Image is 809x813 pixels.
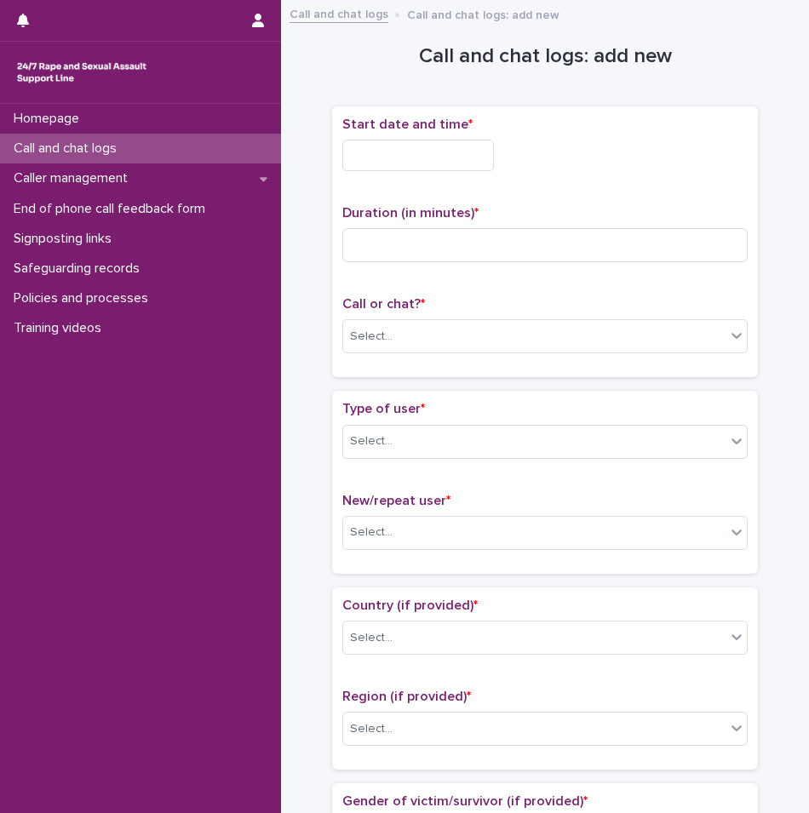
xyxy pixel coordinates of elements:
div: Select... [350,629,393,647]
div: Select... [350,432,393,450]
h1: Call and chat logs: add new [332,44,758,69]
p: Training videos [7,320,115,336]
span: Type of user [342,402,425,415]
span: New/repeat user [342,494,450,507]
p: Call and chat logs: add new [407,4,559,23]
a: Call and chat logs [290,3,388,23]
p: Policies and processes [7,290,162,306]
p: End of phone call feedback form [7,201,219,217]
p: Safeguarding records [7,261,153,277]
p: Signposting links [7,231,125,247]
span: Start date and time [342,117,473,131]
span: Duration (in minutes) [342,206,479,220]
div: Select... [350,720,393,738]
p: Caller management [7,170,141,186]
div: Select... [350,524,393,541]
p: Call and chat logs [7,140,130,157]
img: rhQMoQhaT3yELyF149Cw [14,55,150,89]
div: Select... [350,328,393,346]
span: Region (if provided) [342,690,471,703]
span: Country (if provided) [342,598,478,612]
span: Call or chat? [342,297,425,311]
span: Gender of victim/survivor (if provided) [342,794,588,808]
p: Homepage [7,111,93,127]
